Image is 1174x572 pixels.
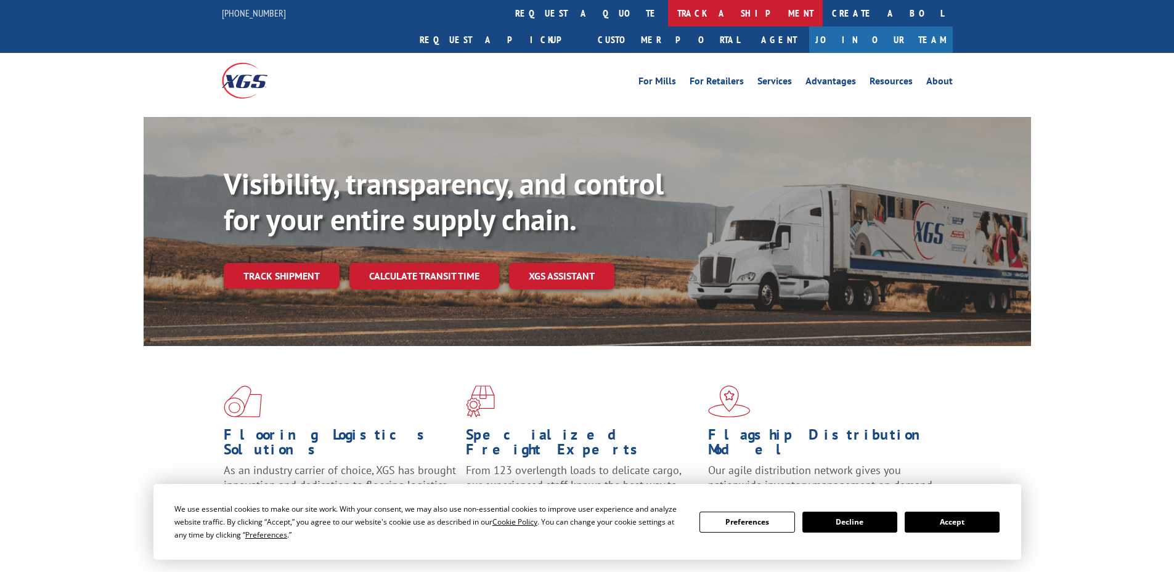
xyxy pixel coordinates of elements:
a: For Retailers [690,76,744,90]
span: Our agile distribution network gives you nationwide inventory management on demand. [708,463,935,492]
a: XGS ASSISTANT [509,263,614,289]
a: [PHONE_NUMBER] [222,7,286,19]
img: xgs-icon-flagship-distribution-model-red [708,385,751,417]
div: Cookie Consent Prompt [153,484,1021,560]
img: xgs-icon-focused-on-flooring-red [466,385,495,417]
a: Request a pickup [410,26,589,53]
b: Visibility, transparency, and control for your entire supply chain. [224,164,664,238]
img: xgs-icon-total-supply-chain-intelligence-red [224,385,262,417]
span: As an industry carrier of choice, XGS has brought innovation and dedication to flooring logistics... [224,463,456,507]
a: About [926,76,953,90]
span: Preferences [245,530,287,540]
h1: Flooring Logistics Solutions [224,427,457,463]
button: Decline [802,512,897,533]
a: Resources [870,76,913,90]
a: Calculate transit time [349,263,499,289]
span: Cookie Policy [492,517,537,527]
div: We use essential cookies to make our site work. With your consent, we may also use non-essential ... [174,502,685,541]
h1: Flagship Distribution Model [708,427,941,463]
a: Join Our Team [809,26,953,53]
p: From 123 overlength loads to delicate cargo, our experienced staff knows the best way to move you... [466,463,699,518]
a: Services [757,76,792,90]
a: For Mills [638,76,676,90]
button: Preferences [699,512,794,533]
a: Customer Portal [589,26,749,53]
a: Advantages [805,76,856,90]
h1: Specialized Freight Experts [466,427,699,463]
a: Agent [749,26,809,53]
button: Accept [905,512,1000,533]
a: Track shipment [224,263,340,289]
